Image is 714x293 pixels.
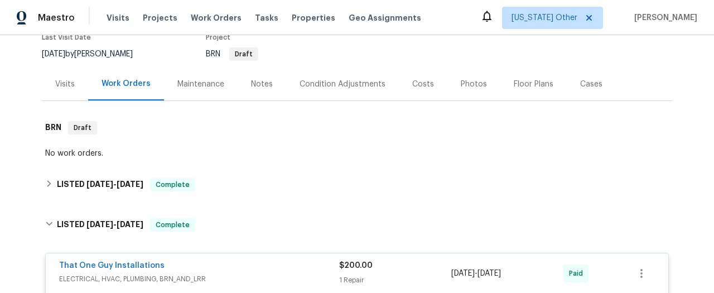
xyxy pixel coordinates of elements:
[107,12,129,23] span: Visits
[86,180,113,188] span: [DATE]
[42,171,672,198] div: LISTED [DATE]-[DATE]Complete
[230,51,257,57] span: Draft
[151,219,194,230] span: Complete
[42,47,146,61] div: by [PERSON_NAME]
[251,79,273,90] div: Notes
[451,270,475,277] span: [DATE]
[206,50,258,58] span: BRN
[339,262,373,270] span: $200.00
[151,179,194,190] span: Complete
[451,268,501,279] span: -
[86,180,143,188] span: -
[42,34,91,41] span: Last Visit Date
[117,220,143,228] span: [DATE]
[42,50,65,58] span: [DATE]
[42,207,672,243] div: LISTED [DATE]-[DATE]Complete
[57,178,143,191] h6: LISTED
[349,12,421,23] span: Geo Assignments
[177,79,224,90] div: Maintenance
[412,79,434,90] div: Costs
[55,79,75,90] div: Visits
[580,79,602,90] div: Cases
[477,270,501,277] span: [DATE]
[59,273,339,285] span: ELECTRICAL, HVAC, PLUMBING, BRN_AND_LRR
[69,122,96,133] span: Draft
[38,12,75,23] span: Maestro
[45,121,61,135] h6: BRN
[86,220,143,228] span: -
[461,79,487,90] div: Photos
[514,79,553,90] div: Floor Plans
[630,12,697,23] span: [PERSON_NAME]
[143,12,177,23] span: Projects
[569,268,587,279] span: Paid
[512,12,577,23] span: [US_STATE] Other
[59,262,165,270] a: That One Guy Installations
[102,78,151,89] div: Work Orders
[45,148,669,159] div: No work orders.
[42,110,672,146] div: BRN Draft
[86,220,113,228] span: [DATE]
[206,34,230,41] span: Project
[191,12,242,23] span: Work Orders
[117,180,143,188] span: [DATE]
[300,79,385,90] div: Condition Adjustments
[339,275,451,286] div: 1 Repair
[292,12,335,23] span: Properties
[255,14,278,22] span: Tasks
[57,218,143,232] h6: LISTED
